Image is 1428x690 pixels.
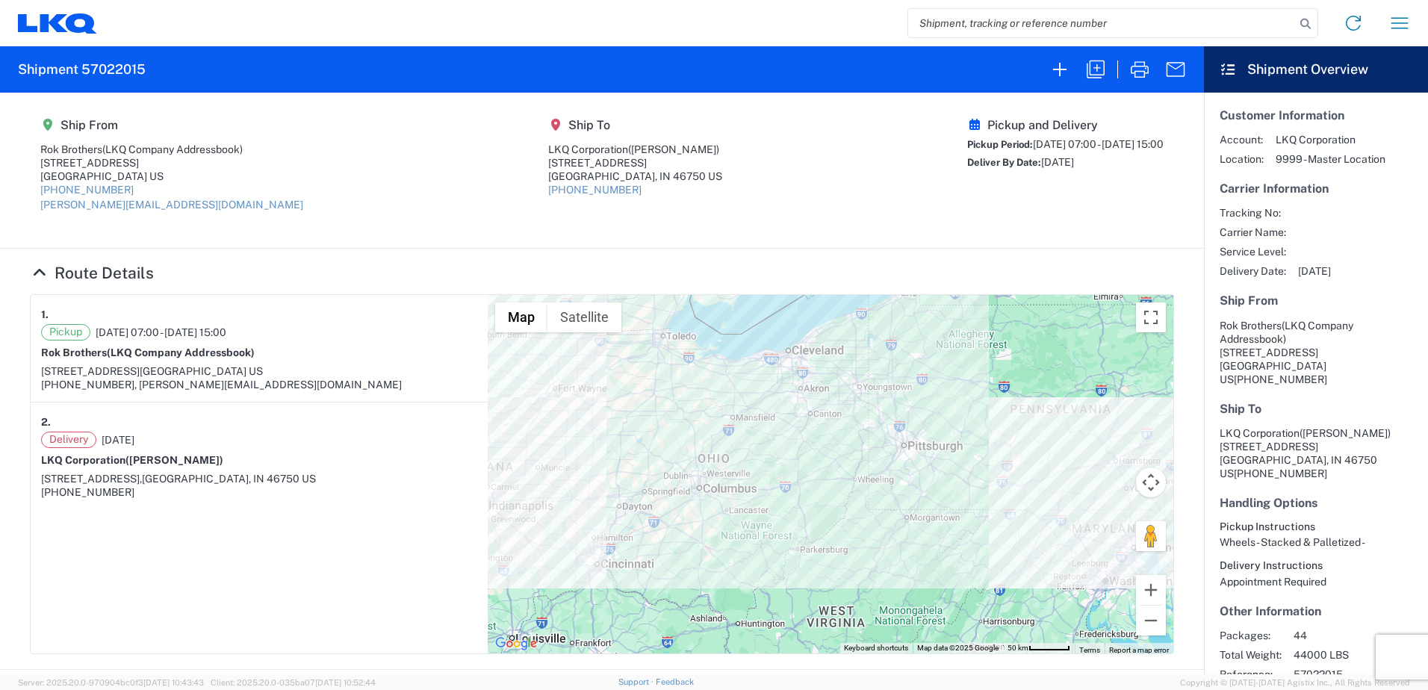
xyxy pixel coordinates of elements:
span: Reference: [1220,668,1282,681]
span: [GEOGRAPHIC_DATA], IN 46750 US [142,473,316,485]
span: [DATE] [1041,156,1074,168]
div: LKQ Corporation [548,143,722,156]
a: Terms [1079,646,1100,654]
address: [GEOGRAPHIC_DATA] US [1220,319,1412,386]
span: Tracking No: [1220,206,1286,220]
h5: Pickup and Delivery [967,118,1164,132]
span: [DATE] 10:43:43 [143,678,204,687]
span: 44 [1294,629,1421,642]
span: [STREET_ADDRESS] [1220,346,1318,358]
a: [PHONE_NUMBER] [548,184,642,196]
span: Copyright © [DATE]-[DATE] Agistix Inc., All Rights Reserved [1180,676,1410,689]
h5: Ship From [40,118,303,132]
span: Map data ©2025 Google [917,644,999,652]
a: Report a map error [1109,646,1169,654]
a: Open this area in Google Maps (opens a new window) [491,634,541,653]
div: [STREET_ADDRESS] [40,156,303,170]
h5: Handling Options [1220,496,1412,510]
span: Pickup [41,324,90,341]
span: 44000 LBS [1294,648,1421,662]
span: Service Level: [1220,245,1286,258]
span: 57022015 [1294,668,1421,681]
span: Pickup Period: [967,139,1033,150]
h6: Pickup Instructions [1220,520,1412,533]
a: [PERSON_NAME][EMAIL_ADDRESS][DOMAIN_NAME] [40,199,303,211]
div: Rok Brothers [40,143,303,156]
a: Support [618,677,656,686]
button: Drag Pegman onto the map to open Street View [1136,521,1166,551]
span: (LKQ Company Addressbook) [102,143,243,155]
span: ([PERSON_NAME]) [125,454,223,466]
button: Map camera controls [1136,467,1166,497]
div: [STREET_ADDRESS] [548,156,722,170]
img: Google [491,634,541,653]
span: LKQ Corporation [1276,133,1385,146]
span: [STREET_ADDRESS] [41,365,140,377]
button: Toggle fullscreen view [1136,302,1166,332]
span: 9999 - Master Location [1276,152,1385,166]
div: [GEOGRAPHIC_DATA], IN 46750 US [548,170,722,183]
strong: 2. [41,413,51,432]
span: LKQ Corporation [STREET_ADDRESS] [1220,427,1391,453]
strong: LKQ Corporation [41,454,223,466]
h5: Ship From [1220,293,1412,308]
span: Client: 2025.20.0-035ba07 [211,678,376,687]
button: Map Scale: 50 km per 52 pixels [1003,643,1075,653]
button: Show satellite imagery [547,302,621,332]
strong: Rok Brothers [41,346,255,358]
h5: Customer Information [1220,108,1412,122]
span: (LKQ Company Addressbook) [107,346,255,358]
strong: 1. [41,305,49,324]
div: [PHONE_NUMBER], [PERSON_NAME][EMAIL_ADDRESS][DOMAIN_NAME] [41,378,477,391]
span: ([PERSON_NAME]) [628,143,719,155]
a: [PHONE_NUMBER] [40,184,134,196]
span: [GEOGRAPHIC_DATA] US [140,365,263,377]
div: Appointment Required [1220,575,1412,588]
address: [GEOGRAPHIC_DATA], IN 46750 US [1220,426,1412,480]
span: [DATE] 07:00 - [DATE] 15:00 [1033,138,1164,150]
h5: Other Information [1220,604,1412,618]
span: [STREET_ADDRESS], [41,473,142,485]
span: (LKQ Company Addressbook) [1220,320,1353,345]
button: Keyboard shortcuts [844,643,908,653]
input: Shipment, tracking or reference number [908,9,1295,37]
h5: Ship To [1220,402,1412,416]
span: Carrier Name: [1220,226,1286,239]
span: Location: [1220,152,1264,166]
div: Wheels - Stacked & Palletized - [1220,535,1412,549]
h6: Delivery Instructions [1220,559,1412,572]
span: Total Weight: [1220,648,1282,662]
div: [GEOGRAPHIC_DATA] US [40,170,303,183]
h2: Shipment 57022015 [18,60,146,78]
span: Server: 2025.20.0-970904bc0f3 [18,678,204,687]
span: [PHONE_NUMBER] [1234,467,1327,479]
button: Zoom in [1136,575,1166,605]
h5: Carrier Information [1220,181,1412,196]
span: [DATE] [1298,264,1331,278]
span: [DATE] 07:00 - [DATE] 15:00 [96,326,226,339]
h5: Ship To [548,118,722,132]
span: [PHONE_NUMBER] [1234,373,1327,385]
span: Account: [1220,133,1264,146]
a: Feedback [656,677,694,686]
button: Zoom out [1136,606,1166,635]
span: 50 km [1008,644,1028,652]
span: [DATE] 10:52:44 [315,678,376,687]
span: [DATE] [102,433,134,447]
header: Shipment Overview [1204,46,1428,93]
a: Hide Details [30,264,154,282]
span: Rok Brothers [1220,320,1282,332]
span: Packages: [1220,629,1282,642]
span: Delivery [41,432,96,448]
span: Deliver By Date: [967,157,1041,168]
span: ([PERSON_NAME]) [1300,427,1391,439]
span: Delivery Date: [1220,264,1286,278]
button: Show street map [495,302,547,332]
div: [PHONE_NUMBER] [41,485,477,499]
